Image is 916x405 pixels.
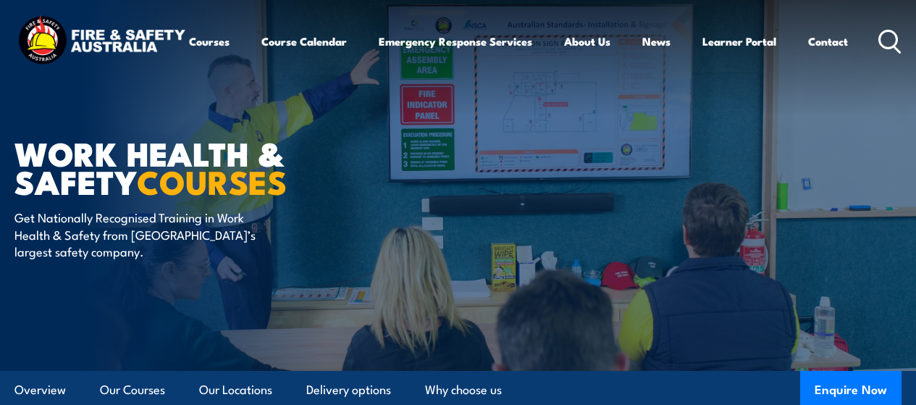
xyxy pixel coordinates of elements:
a: Course Calendar [261,24,347,59]
a: About Us [564,24,610,59]
a: Learner Portal [702,24,776,59]
h1: Work Health & Safety [14,138,372,195]
a: Emergency Response Services [379,24,532,59]
p: Get Nationally Recognised Training in Work Health & Safety from [GEOGRAPHIC_DATA]’s largest safet... [14,209,279,259]
a: News [642,24,671,59]
a: Contact [808,24,848,59]
strong: COURSES [137,156,287,206]
a: Courses [189,24,230,59]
